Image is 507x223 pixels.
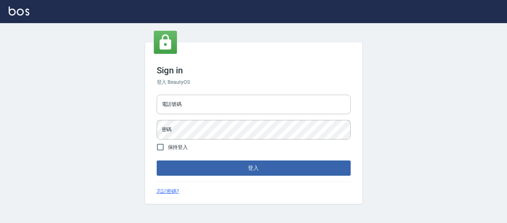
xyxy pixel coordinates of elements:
[157,160,351,176] button: 登入
[157,188,179,195] a: 忘記密碼?
[168,143,188,151] span: 保持登入
[9,7,29,16] img: Logo
[157,78,351,86] h6: 登入 BeautyOS
[157,65,351,76] h3: Sign in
